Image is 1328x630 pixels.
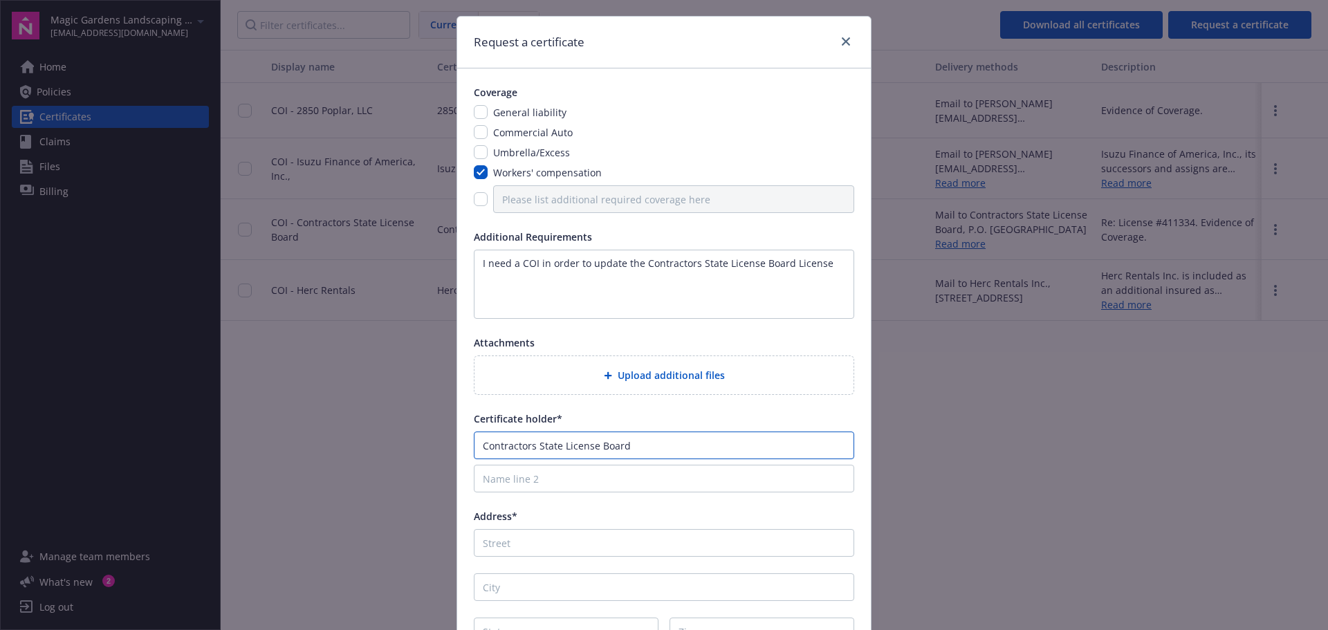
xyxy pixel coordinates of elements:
[493,146,570,159] span: Umbrella/Excess
[474,33,584,51] h1: Request a certificate
[493,126,573,139] span: Commercial Auto
[474,412,562,425] span: Certificate holder*
[838,33,854,50] a: close
[474,529,854,557] input: Street
[474,573,854,601] input: City
[493,106,566,119] span: General liability
[474,355,854,395] div: Upload additional files
[618,368,725,382] span: Upload additional files
[474,432,854,459] input: Name line 1
[493,166,602,179] span: Workers' compensation
[474,230,592,243] span: Additional Requirements
[493,185,854,213] input: Please list additional required coverage here
[474,250,854,319] textarea: I need a COI in order to update the Contractors State License Board License
[474,510,517,523] span: Address*
[474,465,854,492] input: Name line 2
[474,86,517,99] span: Coverage
[474,336,535,349] span: Attachments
